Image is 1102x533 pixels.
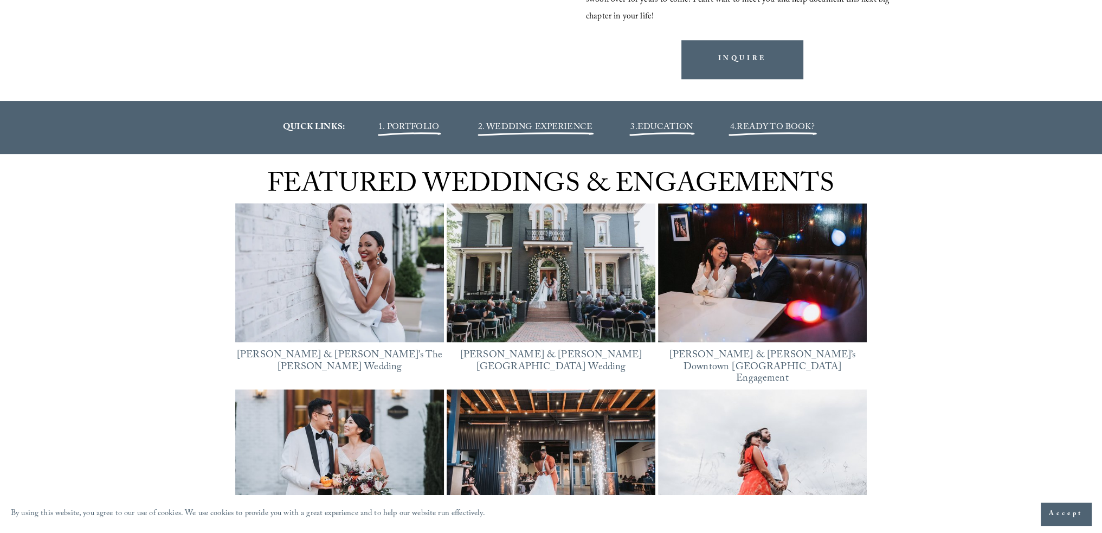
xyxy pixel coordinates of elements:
[237,348,442,376] a: [PERSON_NAME] & [PERSON_NAME]’s The [PERSON_NAME] Wedding
[737,120,814,135] a: READY TO BOOK?
[447,203,655,343] img: Chantel &amp; James’ Heights House Hotel Wedding
[637,120,693,135] a: EDUCATION
[658,389,867,529] img: Samantha &amp; Ryan's NC Museum of Art Engagement
[669,348,855,388] a: [PERSON_NAME] & [PERSON_NAME]’s Downtown [GEOGRAPHIC_DATA] Engagement
[681,40,803,79] a: INQUIRE
[11,506,485,522] p: By using this website, you agree to our use of cookies. We use cookies to provide you with a grea...
[283,120,345,135] strong: QUICK LINKS:
[447,389,655,529] img: Shamir &amp; Keegan’s The Meadows Raleigh Wedding
[235,389,444,529] img: Justine &amp; Xinli’s The Bradford Wedding
[235,195,444,351] img: Bella &amp; Mike’s The Maxwell Raleigh Wedding
[378,120,439,135] a: 1. PORTFOLIO
[267,164,834,209] span: FEATURED WEDDINGS & ENGAGEMENTS
[235,203,444,343] a: Bella &amp; Mike’s The Maxwell Raleigh Wedding
[658,203,867,343] img: Lorena &amp; Tom’s Downtown Durham Engagement
[478,120,592,135] a: 2. WEDDING EXPERIENCE
[630,120,693,135] span: 3.
[1049,509,1083,519] span: Accept
[730,120,737,135] span: 4.
[1041,503,1091,525] button: Accept
[460,348,642,376] a: [PERSON_NAME] & [PERSON_NAME][GEOGRAPHIC_DATA] Wedding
